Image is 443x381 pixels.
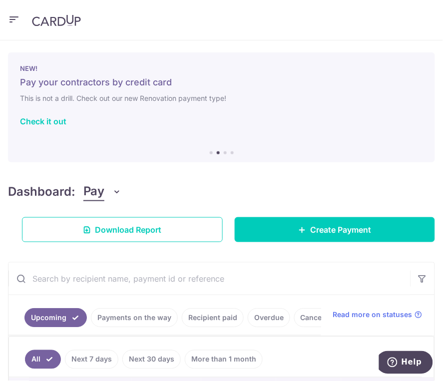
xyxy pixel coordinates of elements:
a: Cancelled [294,308,341,327]
p: NEW! [20,64,423,72]
button: Pay [83,182,122,201]
span: Create Payment [310,224,371,236]
a: Upcoming [24,308,87,327]
a: All [25,350,61,369]
a: Recipient paid [182,308,244,327]
a: Download Report [22,217,223,242]
a: Next 7 days [65,350,118,369]
iframe: Opens a widget where you can find more information [379,351,433,376]
span: Download Report [95,224,161,236]
a: Next 30 days [122,350,181,369]
a: Create Payment [235,217,436,242]
h6: This is not a drill. Check out our new Renovation payment type! [20,92,423,104]
img: CardUp [32,14,81,26]
a: Payments on the way [91,308,178,327]
h4: Dashboard: [8,183,75,201]
span: Pay [83,182,104,201]
a: Overdue [248,308,290,327]
a: More than 1 month [185,350,263,369]
a: Read more on statuses [333,310,423,320]
a: Check it out [20,116,66,126]
input: Search by recipient name, payment id or reference [8,263,411,295]
h5: Pay your contractors by credit card [20,76,423,88]
span: Read more on statuses [333,310,413,320]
